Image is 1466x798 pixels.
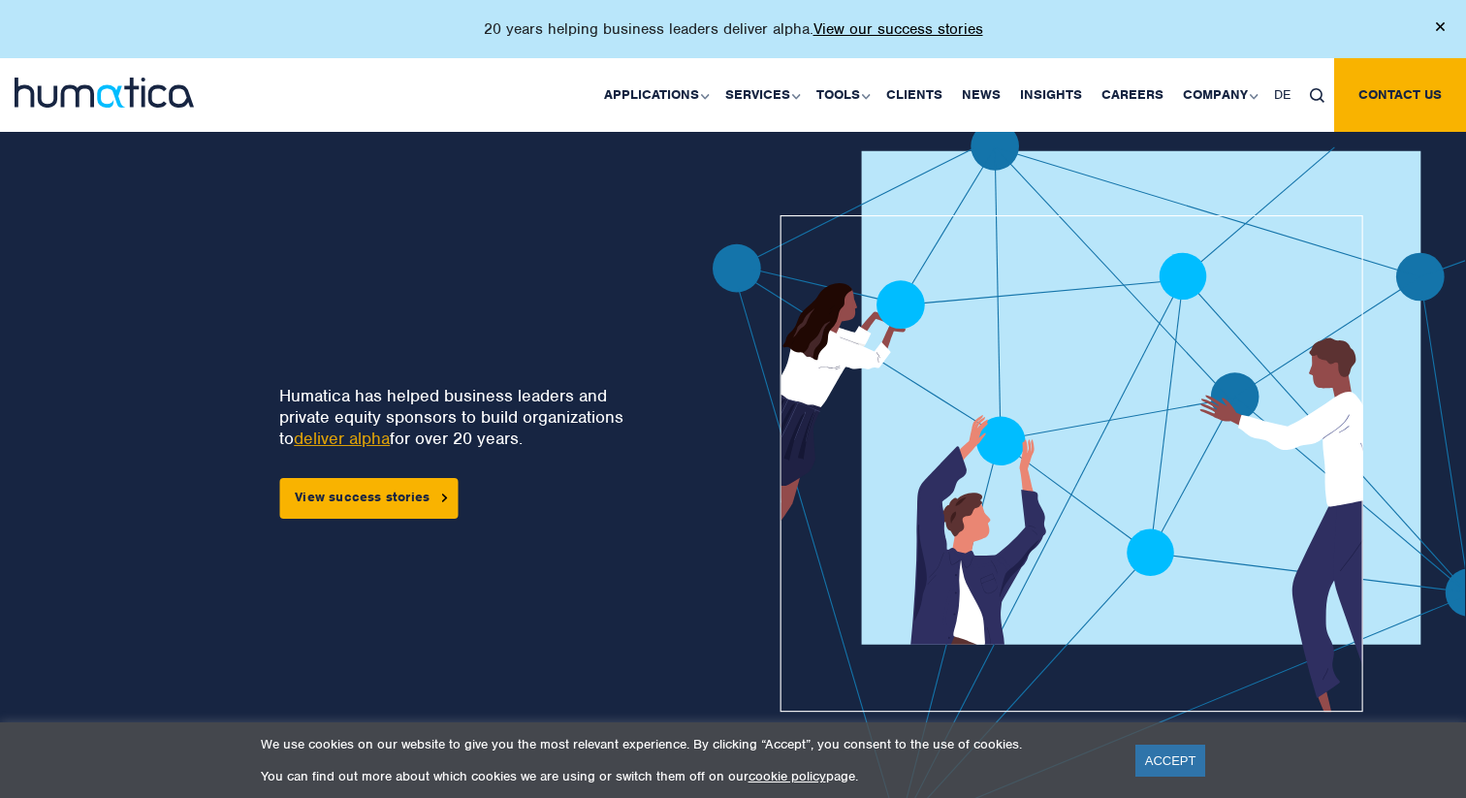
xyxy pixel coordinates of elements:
[594,58,716,132] a: Applications
[294,428,390,449] a: deliver alpha
[952,58,1010,132] a: News
[261,736,1111,752] p: We use cookies on our website to give you the most relevant experience. By clicking “Accept”, you...
[279,478,458,519] a: View success stories
[1274,86,1291,103] span: DE
[1173,58,1264,132] a: Company
[279,385,633,449] p: Humatica has helped business leaders and private equity sponsors to build organizations to for ov...
[807,58,876,132] a: Tools
[1310,88,1324,103] img: search_icon
[1010,58,1092,132] a: Insights
[441,494,447,502] img: arrowicon
[1264,58,1300,132] a: DE
[716,58,807,132] a: Services
[813,19,983,39] a: View our success stories
[1135,745,1206,777] a: ACCEPT
[749,768,826,784] a: cookie policy
[15,78,194,108] img: logo
[1092,58,1173,132] a: Careers
[261,768,1111,784] p: You can find out more about which cookies we are using or switch them off on our page.
[876,58,952,132] a: Clients
[1334,58,1466,132] a: Contact us
[484,19,983,39] p: 20 years helping business leaders deliver alpha.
